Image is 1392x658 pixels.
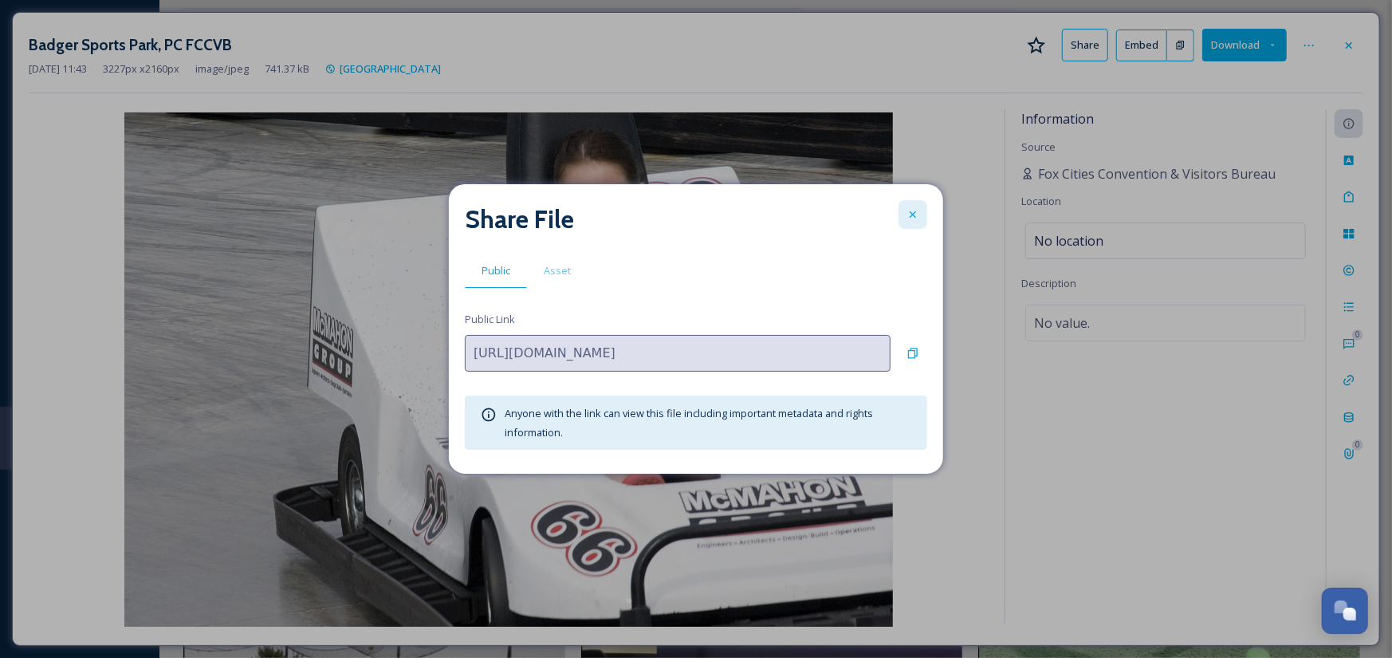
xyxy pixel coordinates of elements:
span: Asset [544,263,571,278]
span: Anyone with the link can view this file including important metadata and rights information. [505,406,873,439]
h2: Share File [465,200,574,238]
button: Open Chat [1322,588,1368,634]
span: Public [482,263,510,278]
span: Public Link [465,312,515,327]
